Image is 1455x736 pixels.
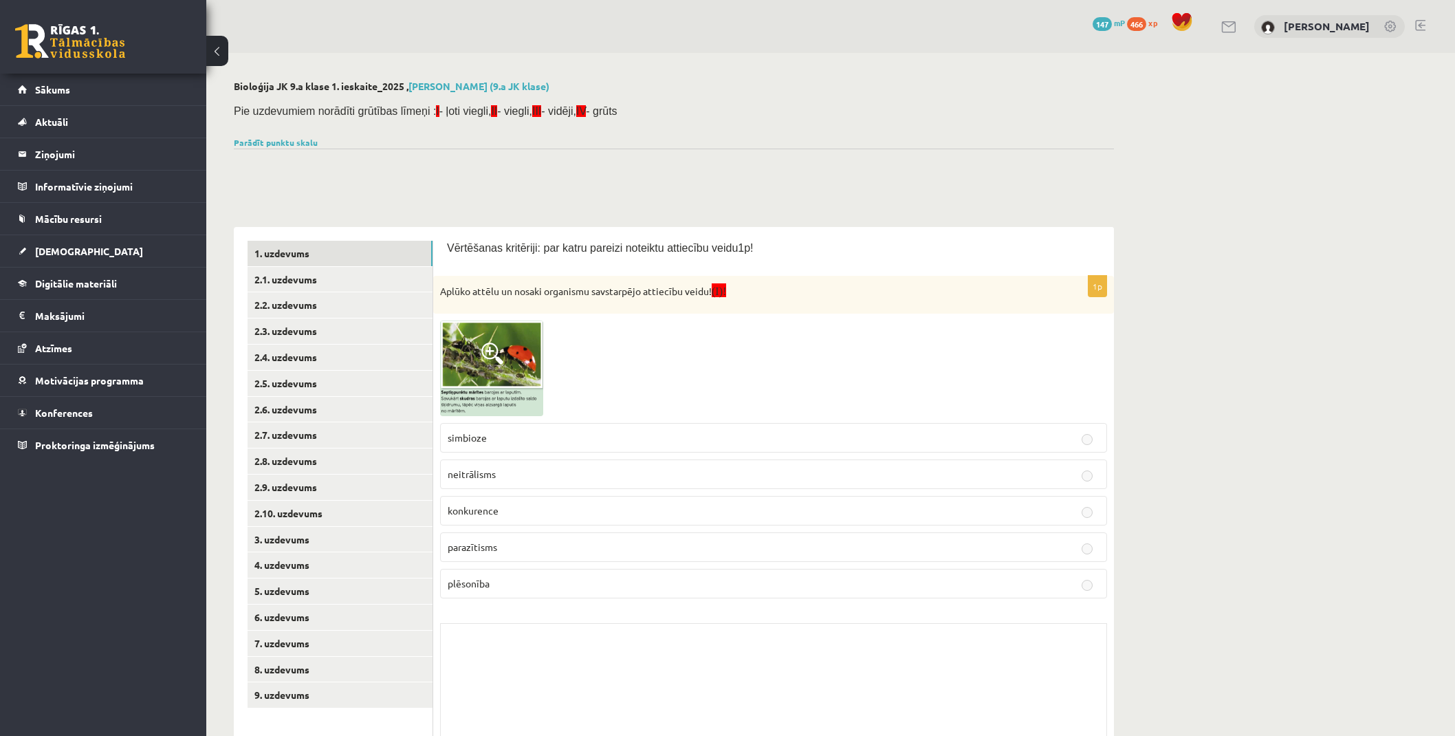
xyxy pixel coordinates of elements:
[1093,17,1125,28] a: 147 mP
[18,171,189,202] a: Informatīvie ziņojumi
[248,527,433,552] a: 3. uzdevums
[248,345,433,370] a: 2.4. uzdevums
[1127,17,1164,28] a: 466 xp
[35,342,72,354] span: Atzīmes
[234,105,617,117] span: Pie uzdevumiem norādīti grūtības līmeņi : - ļoti viegli, - viegli, - vidēji, - grūts
[248,371,433,396] a: 2.5. uzdevums
[18,300,189,332] a: Maksājumi
[1082,434,1093,445] input: simbioze
[1082,507,1093,518] input: konkurence
[18,138,189,170] a: Ziņojumi
[18,429,189,461] a: Proktoringa izmēģinājums
[15,24,125,58] a: Rīgas 1. Tālmācības vidusskola
[576,105,586,117] span: IV
[248,292,433,318] a: 2.2. uzdevums
[35,116,68,128] span: Aktuāli
[234,80,1114,92] h2: Bioloģija JK 9.a klase 1. ieskaite_2025 ,
[35,171,189,202] legend: Informatīvie ziņojumi
[248,578,433,604] a: 5. uzdevums
[436,105,439,117] span: I
[1082,580,1093,591] input: plēsonība
[448,504,499,517] span: konkurence
[18,268,189,299] a: Digitālie materiāli
[448,468,496,480] span: neitrālisms
[248,552,433,578] a: 4. uzdevums
[1148,17,1157,28] span: xp
[448,431,487,444] span: simbioze
[248,241,433,266] a: 1. uzdevums
[1127,17,1146,31] span: 466
[18,106,189,138] a: Aktuāli
[35,300,189,332] legend: Maksājumi
[1088,275,1107,297] p: 1p
[447,242,754,254] span: Vērtēšanas kritēriji: par katru pareizi noteiktu attiecību veidu1p!
[35,213,102,225] span: Mācību resursi
[491,105,497,117] span: II
[35,245,143,257] span: [DEMOGRAPHIC_DATA]
[18,365,189,396] a: Motivācijas programma
[35,138,189,170] legend: Ziņojumi
[248,422,433,448] a: 2.7. uzdevums
[248,657,433,682] a: 8. uzdevums
[248,318,433,344] a: 2.3. uzdevums
[248,605,433,630] a: 6. uzdevums
[248,682,433,708] a: 9. uzdevums
[1082,470,1093,481] input: neitrālisms
[18,397,189,429] a: Konferences
[408,80,549,92] a: [PERSON_NAME] (9.a JK klase)
[35,439,155,451] span: Proktoringa izmēģinājums
[248,397,433,422] a: 2.6. uzdevums
[1114,17,1125,28] span: mP
[440,283,1038,299] p: Aplūko attēlu un nosaki organismu savstarpējo attiecību veidu!
[248,501,433,526] a: 2.10. uzdevums
[1284,19,1370,33] a: [PERSON_NAME]
[234,137,318,148] a: Parādīt punktu skalu
[18,332,189,364] a: Atzīmes
[35,407,93,419] span: Konferences
[248,267,433,292] a: 2.1. uzdevums
[35,277,117,290] span: Digitālie materiāli
[712,285,726,297] span: (I)!
[248,475,433,500] a: 2.9. uzdevums
[448,577,490,589] span: plēsonība
[248,448,433,474] a: 2.8. uzdevums
[35,374,144,387] span: Motivācijas programma
[18,203,189,235] a: Mācību resursi
[440,321,543,416] img: 1.png
[532,105,541,117] span: III
[1093,17,1112,31] span: 147
[1082,543,1093,554] input: parazītisms
[18,235,189,267] a: [DEMOGRAPHIC_DATA]
[248,631,433,656] a: 7. uzdevums
[1261,21,1275,34] img: Dāvis Bezpaļčikovs
[448,541,497,553] span: parazītisms
[18,74,189,105] a: Sākums
[35,83,70,96] span: Sākums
